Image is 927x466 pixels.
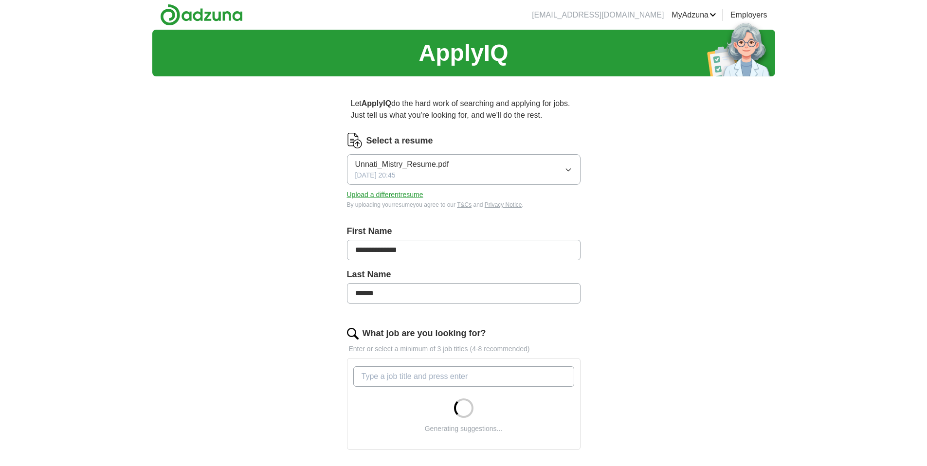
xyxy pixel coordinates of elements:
[347,328,359,340] img: search.png
[355,159,449,170] span: Unnati_Mistry_Resume.pdf
[457,201,472,208] a: T&Cs
[730,9,767,21] a: Employers
[532,9,664,21] li: [EMAIL_ADDRESS][DOMAIN_NAME]
[347,133,363,148] img: CV Icon
[362,99,391,108] strong: ApplyIQ
[366,134,433,147] label: Select a resume
[485,201,522,208] a: Privacy Notice
[347,190,423,200] button: Upload a differentresume
[347,268,581,281] label: Last Name
[425,424,503,434] div: Generating suggestions...
[347,344,581,354] p: Enter or select a minimum of 3 job titles (4-8 recommended)
[347,154,581,185] button: Unnati_Mistry_Resume.pdf[DATE] 20:45
[347,94,581,125] p: Let do the hard work of searching and applying for jobs. Just tell us what you're looking for, an...
[418,36,508,71] h1: ApplyIQ
[672,9,716,21] a: MyAdzuna
[353,366,574,387] input: Type a job title and press enter
[355,170,396,180] span: [DATE] 20:45
[347,225,581,238] label: First Name
[347,200,581,209] div: By uploading your resume you agree to our and .
[363,327,486,340] label: What job are you looking for?
[160,4,243,26] img: Adzuna logo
